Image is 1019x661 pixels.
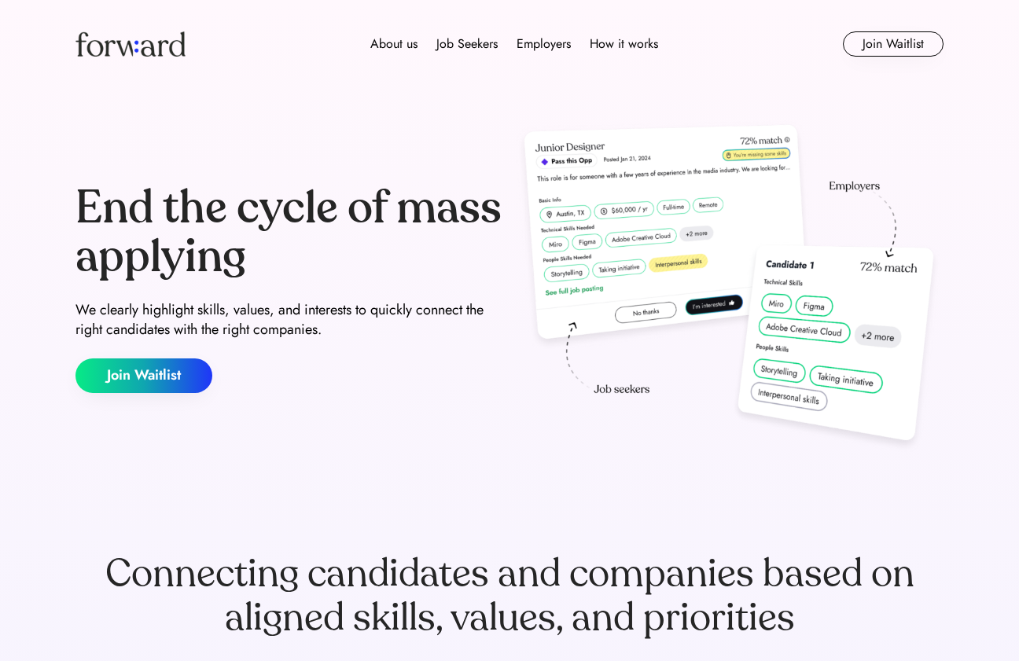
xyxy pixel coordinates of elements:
[75,184,503,281] div: End the cycle of mass applying
[590,35,658,53] div: How it works
[75,552,944,640] div: Connecting candidates and companies based on aligned skills, values, and priorities
[75,358,212,393] button: Join Waitlist
[843,31,944,57] button: Join Waitlist
[517,35,571,53] div: Employers
[516,119,944,457] img: hero-image.png
[436,35,498,53] div: Job Seekers
[370,35,418,53] div: About us
[75,300,503,340] div: We clearly highlight skills, values, and interests to quickly connect the right candidates with t...
[75,31,186,57] img: Forward logo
